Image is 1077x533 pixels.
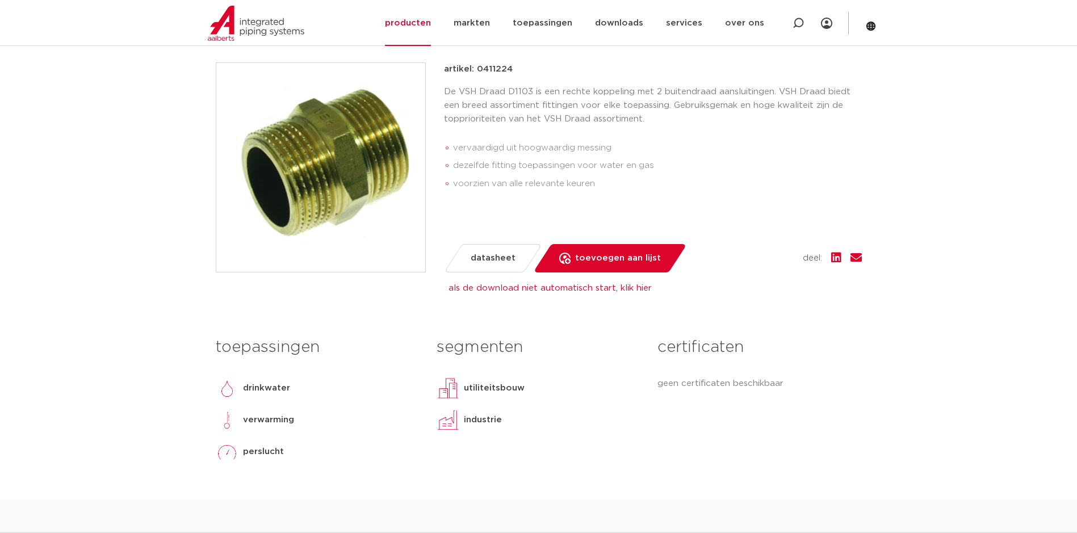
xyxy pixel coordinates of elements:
[657,377,861,391] p: geen certificaten beschikbaar
[216,409,238,431] img: verwarming
[803,251,822,265] span: deel:
[444,85,862,126] p: De VSH Draad D1103 is een rechte koppeling met 2 buitendraad aansluitingen. VSH Draad biedt een b...
[216,336,420,359] h3: toepassingen
[243,413,294,427] p: verwarming
[453,157,862,175] li: dezelfde fitting toepassingen voor water en gas
[243,445,284,459] p: perslucht
[216,440,238,463] img: perslucht
[437,336,640,359] h3: segmenten
[657,336,861,359] h3: certificaten
[453,175,862,193] li: voorzien van alle relevante keuren
[449,284,652,292] a: als de download niet automatisch start, klik hier
[243,381,290,395] p: drinkwater
[575,249,661,267] span: toevoegen aan lijst
[453,139,862,157] li: vervaardigd uit hoogwaardig messing
[471,249,516,267] span: datasheet
[443,244,542,272] a: datasheet
[216,63,425,272] img: Product Image for VSH Draad rechte koppeling MM G1/2"
[437,409,459,431] img: industrie
[216,377,238,400] img: drinkwater
[437,377,459,400] img: utiliteitsbouw
[464,413,502,427] p: industrie
[464,381,525,395] p: utiliteitsbouw
[444,62,513,76] p: artikel: 0411224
